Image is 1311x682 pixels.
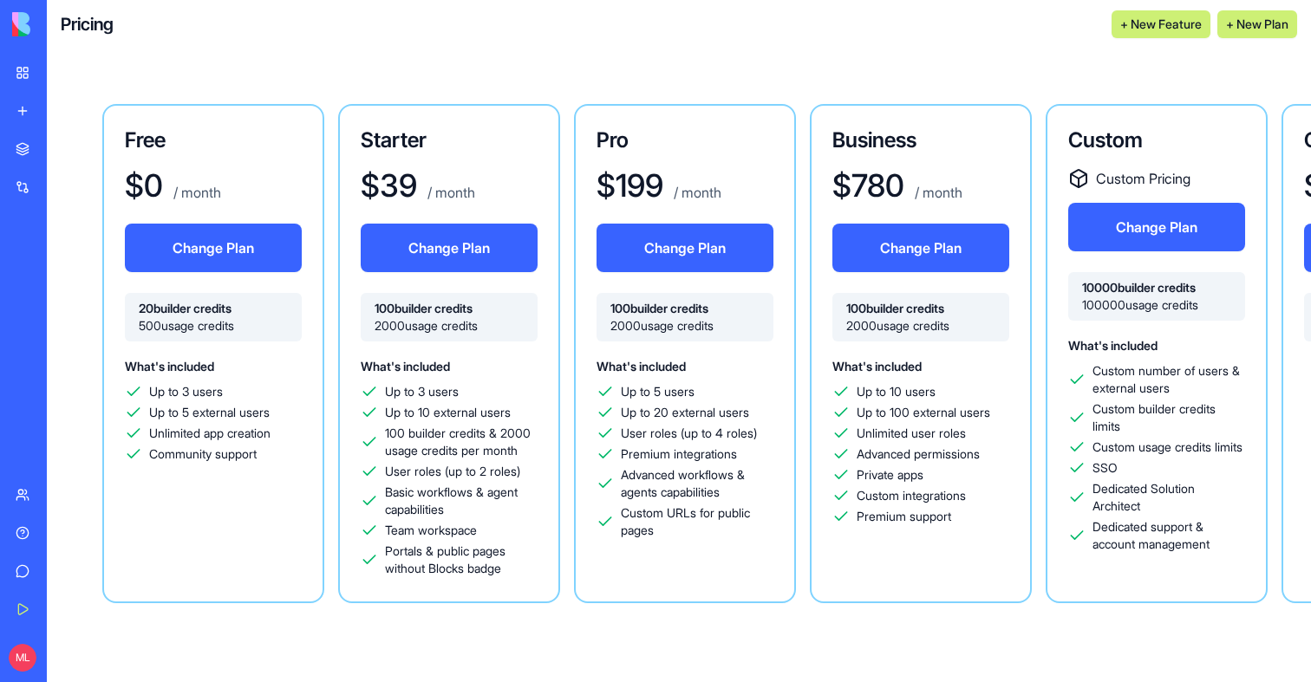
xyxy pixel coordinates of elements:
[125,168,163,203] h1: $ 0
[149,383,223,400] span: Up to 3 users
[597,224,773,272] button: Change Plan
[1096,168,1190,189] span: Custom Pricing
[125,359,214,373] span: What's included
[9,644,36,672] span: ML
[1046,104,1268,603] a: CustomCustom PricingChange Plan10000builder credits100000usage creditsWhat's includedCustom numbe...
[832,168,904,203] h1: $ 780
[857,383,936,400] span: Up to 10 users
[61,12,114,36] a: Pricing
[1092,459,1118,477] span: SSO
[149,445,257,463] span: Community support
[139,317,288,335] span: 500 usage credits
[1217,10,1297,38] button: + New Plan
[832,127,1009,154] h3: Business
[597,359,686,373] span: What's included
[911,182,962,203] p: / month
[125,224,302,272] button: Change Plan
[597,168,663,203] h1: $ 199
[597,127,773,154] h3: Pro
[385,463,520,480] span: User roles (up to 2 roles)
[361,359,450,373] span: What's included
[385,484,538,518] span: Basic workflows & agent capabilities
[846,317,995,335] span: 2000 usage credits
[857,487,966,504] span: Custom integrations
[1082,279,1231,296] span: 10000 builder credits
[361,127,538,154] h3: Starter
[857,508,951,525] span: Premium support
[361,224,538,272] button: Change Plan
[385,404,511,421] span: Up to 10 external users
[1092,400,1245,435] span: Custom builder credits limits
[149,404,270,421] span: Up to 5 external users
[361,168,417,203] h1: $ 39
[621,445,737,463] span: Premium integrations
[857,425,966,442] span: Unlimited user roles
[621,425,757,442] span: User roles (up to 4 roles)
[857,404,990,421] span: Up to 100 external users
[832,224,1009,272] button: Change Plan
[621,466,773,501] span: Advanced workflows & agents capabilities
[385,383,459,400] span: Up to 3 users
[857,445,980,463] span: Advanced permissions
[810,104,1032,603] a: Business$780 / monthChange Plan100builder credits2000usage creditsWhat's includedUp to 10 usersUp...
[149,425,271,442] span: Unlimited app creation
[1068,338,1158,353] span: What's included
[12,12,120,36] img: logo
[1092,362,1245,397] span: Custom number of users & external users
[1092,438,1243,456] span: Custom usage credits limits
[846,300,995,317] span: 100 builder credits
[1092,518,1245,553] span: Dedicated support & account management
[610,300,760,317] span: 100 builder credits
[102,104,324,603] a: Free$0 / monthChange Plan20builder credits500usage creditsWhat's includedUp to 3 usersUp to 5 ext...
[375,300,524,317] span: 100 builder credits
[670,182,721,203] p: / month
[139,300,288,317] span: 20 builder credits
[338,104,560,603] a: Starter$39 / monthChange Plan100builder credits2000usage creditsWhat's includedUp to 3 usersUp to...
[385,425,538,459] span: 100 builder credits & 2000 usage credits per month
[574,104,796,603] a: Pro$199 / monthChange Plan100builder credits2000usage creditsWhat's includedUp to 5 usersUp to 20...
[1068,127,1245,154] h3: Custom
[857,466,923,484] span: Private apps
[1068,203,1245,251] button: Change Plan
[385,542,538,577] span: Portals & public pages without Blocks badge
[375,317,524,335] span: 2000 usage credits
[621,504,773,539] span: Custom URLs for public pages
[424,182,475,203] p: / month
[170,182,221,203] p: / month
[385,522,477,539] span: Team workspace
[610,317,760,335] span: 2000 usage credits
[621,404,749,421] span: Up to 20 external users
[125,127,302,154] h3: Free
[1112,10,1210,38] button: + New Feature
[1082,296,1231,314] span: 100000 usage credits
[832,359,922,373] span: What's included
[621,383,695,400] span: Up to 5 users
[1092,480,1245,515] span: Dedicated Solution Architect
